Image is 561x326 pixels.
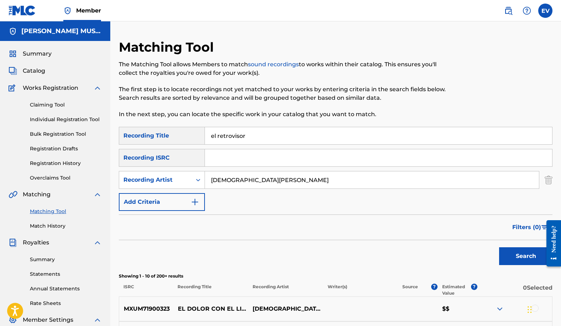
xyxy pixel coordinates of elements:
p: In the next step, you can locate the specific work in your catalog that you want to match. [119,110,453,119]
span: Summary [23,50,52,58]
a: Match History [30,222,102,230]
img: Royalties [9,238,17,247]
a: Statements [30,270,102,278]
a: Registration Drafts [30,145,102,152]
p: Estimated Value [442,284,471,296]
img: expand [93,190,102,199]
iframe: Chat Widget [525,292,561,326]
a: Public Search [501,4,515,18]
span: Filters ( 0 ) [512,223,541,232]
p: 0 Selected [477,284,552,296]
img: help [523,6,531,15]
a: Overclaims Tool [30,174,102,182]
span: Member Settings [23,316,73,324]
p: The first step is to locate recordings not yet matched to your works by entering criteria in the ... [119,85,453,102]
p: Showing 1 - 10 of 200+ results [119,273,552,279]
span: ? [431,284,438,290]
h5: VIDRIO MUSIC [21,27,102,35]
p: Source [402,284,418,296]
img: expand [93,316,102,324]
a: sound recordings [248,61,299,68]
img: expand [496,305,504,313]
img: Works Registration [9,84,18,92]
p: The Matching Tool allows Members to match to works within their catalog. This ensures you'll coll... [119,60,453,77]
p: [DEMOGRAPHIC_DATA][PERSON_NAME] [248,305,323,313]
button: Filters (0) [508,218,552,236]
span: ? [471,284,477,290]
a: Annual Statements [30,285,102,293]
button: Add Criteria [119,193,205,211]
img: expand [93,238,102,247]
p: ISRC [119,284,173,296]
img: Top Rightsholder [63,6,72,15]
a: Claiming Tool [30,101,102,109]
img: Delete Criterion [545,171,552,189]
span: Works Registration [23,84,78,92]
p: EL DOLOR CON EL LICOR [173,305,248,313]
iframe: Resource Center [541,215,561,272]
h2: Matching Tool [119,39,217,55]
div: User Menu [538,4,552,18]
form: Search Form [119,127,552,269]
a: Matching Tool [30,208,102,215]
span: Catalog [23,67,45,75]
img: Catalog [9,67,17,75]
div: Drag [528,299,532,320]
img: search [504,6,513,15]
span: Royalties [23,238,49,247]
img: Member Settings [9,316,17,324]
p: Recording Artist [248,284,323,296]
img: expand [93,84,102,92]
img: Matching [9,190,17,199]
div: Recording Artist [123,176,187,184]
span: Member [76,6,101,15]
img: 9d2ae6d4665cec9f34b9.svg [191,198,199,206]
div: Help [520,4,534,18]
a: Bulk Registration Tool [30,130,102,138]
img: MLC Logo [9,5,36,16]
p: MXUM71900323 [119,305,173,313]
p: Recording Title [173,284,248,296]
p: $$ [438,305,477,313]
img: Summary [9,50,17,58]
a: Summary [30,256,102,263]
p: Writer(s) [323,284,398,296]
a: CatalogCatalog [9,67,45,75]
a: Registration History [30,160,102,167]
a: Rate Sheets [30,300,102,307]
button: Search [499,247,552,265]
img: Accounts [9,27,17,36]
a: SummarySummary [9,50,52,58]
a: Individual Registration Tool [30,116,102,123]
span: Matching [23,190,51,199]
